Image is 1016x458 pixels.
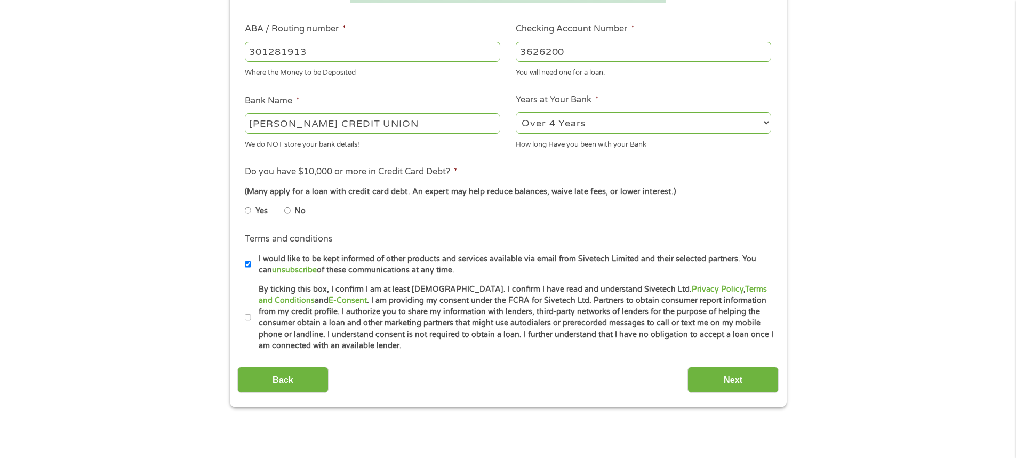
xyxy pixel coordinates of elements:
input: 345634636 [516,42,771,62]
input: Next [687,367,779,393]
label: Yes [255,205,268,217]
label: I would like to be kept informed of other products and services available via email from Sivetech... [251,253,774,276]
label: Checking Account Number [516,23,635,35]
label: Terms and conditions [245,234,333,245]
a: Terms and Conditions [259,285,767,305]
div: You will need one for a loan. [516,64,771,78]
div: Where the Money to be Deposited [245,64,500,78]
label: Years at Your Bank [516,94,599,106]
a: unsubscribe [272,266,317,275]
a: E-Consent [329,296,367,305]
div: (Many apply for a loan with credit card debt. An expert may help reduce balances, waive late fees... [245,186,771,198]
div: How long Have you been with your Bank [516,135,771,150]
label: By ticking this box, I confirm I am at least [DEMOGRAPHIC_DATA]. I confirm I have read and unders... [251,284,774,352]
label: No [294,205,306,217]
label: Do you have $10,000 or more in Credit Card Debt? [245,166,458,178]
input: 263177916 [245,42,500,62]
div: We do NOT store your bank details! [245,135,500,150]
label: ABA / Routing number [245,23,346,35]
input: Back [237,367,329,393]
label: Bank Name [245,95,300,107]
a: Privacy Policy [692,285,743,294]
